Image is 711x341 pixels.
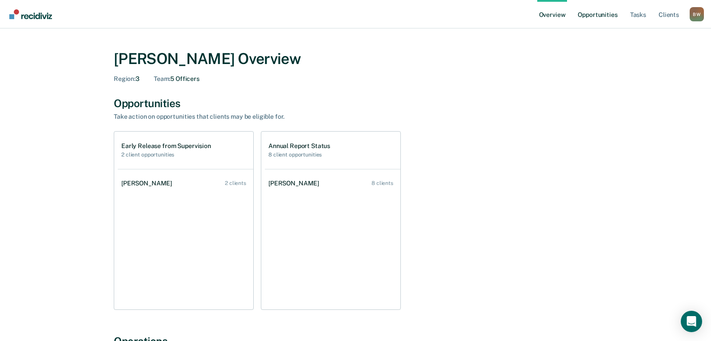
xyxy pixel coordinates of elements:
h1: Early Release from Supervision [121,142,211,150]
div: B W [690,7,704,21]
h2: 8 client opportunities [268,152,330,158]
div: [PERSON_NAME] Overview [114,50,597,68]
img: Recidiviz [9,9,52,19]
span: Region : [114,75,136,82]
div: Open Intercom Messenger [681,311,702,332]
div: 2 clients [225,180,246,186]
div: 8 clients [371,180,393,186]
a: [PERSON_NAME] 8 clients [265,171,400,196]
div: [PERSON_NAME] [121,180,176,187]
div: Opportunities [114,97,597,110]
button: Profile dropdown button [690,7,704,21]
a: [PERSON_NAME] 2 clients [118,171,253,196]
div: [PERSON_NAME] [268,180,323,187]
span: Team : [154,75,170,82]
h2: 2 client opportunities [121,152,211,158]
div: 5 Officers [154,75,200,83]
div: 3 [114,75,140,83]
h1: Annual Report Status [268,142,330,150]
div: Take action on opportunities that clients may be eligible for. [114,113,425,120]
